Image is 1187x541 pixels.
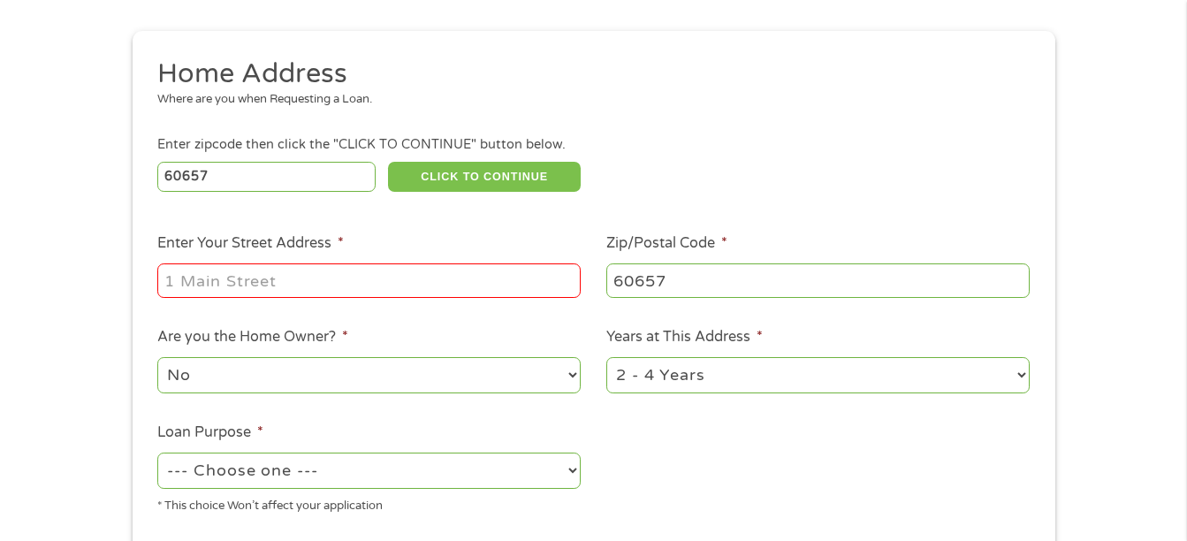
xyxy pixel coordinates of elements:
label: Enter Your Street Address [157,234,344,253]
button: CLICK TO CONTINUE [388,162,581,192]
label: Are you the Home Owner? [157,328,348,347]
div: Where are you when Requesting a Loan. [157,91,1016,109]
input: Enter Zipcode (e.g 01510) [157,162,376,192]
h2: Home Address [157,57,1016,92]
label: Years at This Address [606,328,763,347]
div: Enter zipcode then click the "CLICK TO CONTINUE" button below. [157,135,1029,155]
div: * This choice Won’t affect your application [157,491,581,515]
input: 1 Main Street [157,263,581,297]
label: Zip/Postal Code [606,234,727,253]
label: Loan Purpose [157,423,263,442]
